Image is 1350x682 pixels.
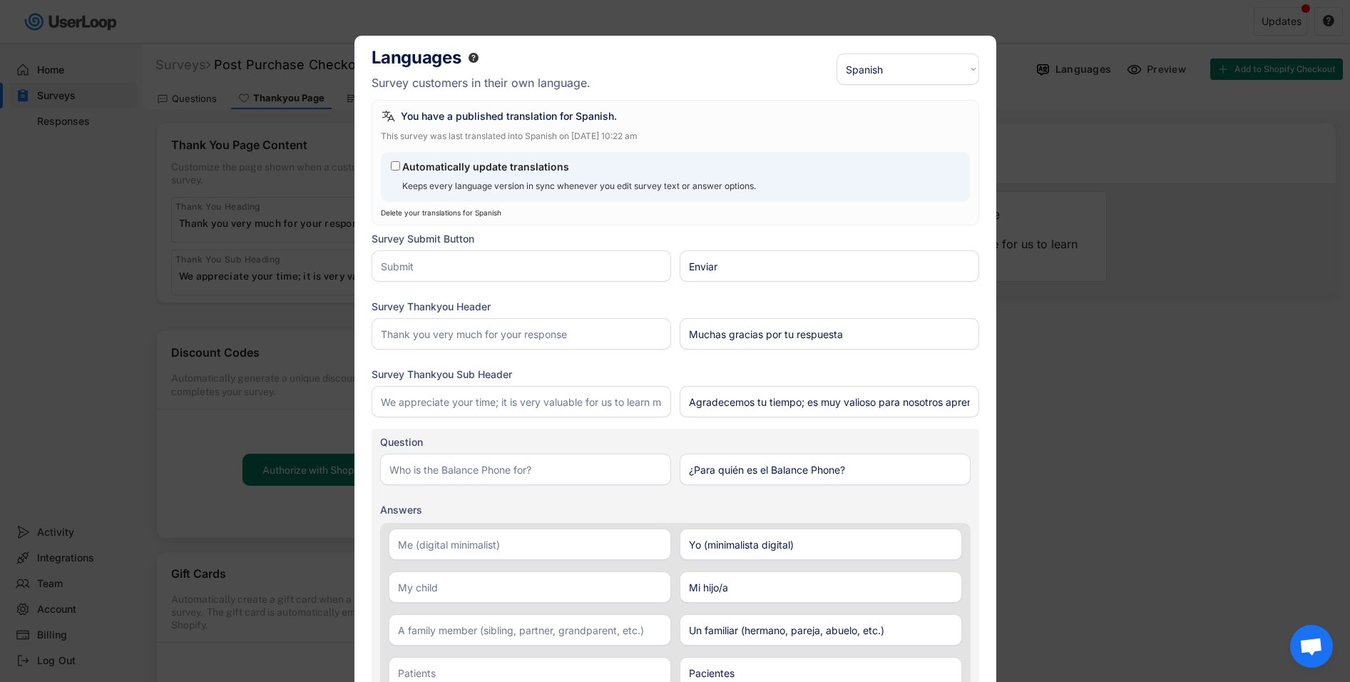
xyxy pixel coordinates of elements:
div: This survey was last translated into Spanish on [DATE] 10:22 am [381,131,970,141]
div: Delete your translations for Spanish [381,209,501,216]
button:  [468,52,479,63]
div: Answers [380,502,422,517]
text:  [469,52,479,63]
div: Survey Submit Button [372,231,474,246]
div: Open chat [1290,625,1333,668]
div: Survey Thankyou Sub Header [372,367,512,382]
h6: You have a published translation for Spanish. [401,110,617,123]
div: Keeps every language version in sync whenever you edit survey text or answer options. [402,180,991,191]
h4: Languages [372,47,461,68]
label: Automatically update translations [402,161,569,173]
div: Survey Thankyou Header [372,299,491,314]
h6: Survey customers in their own language. [372,74,837,91]
div: Question [380,434,423,449]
